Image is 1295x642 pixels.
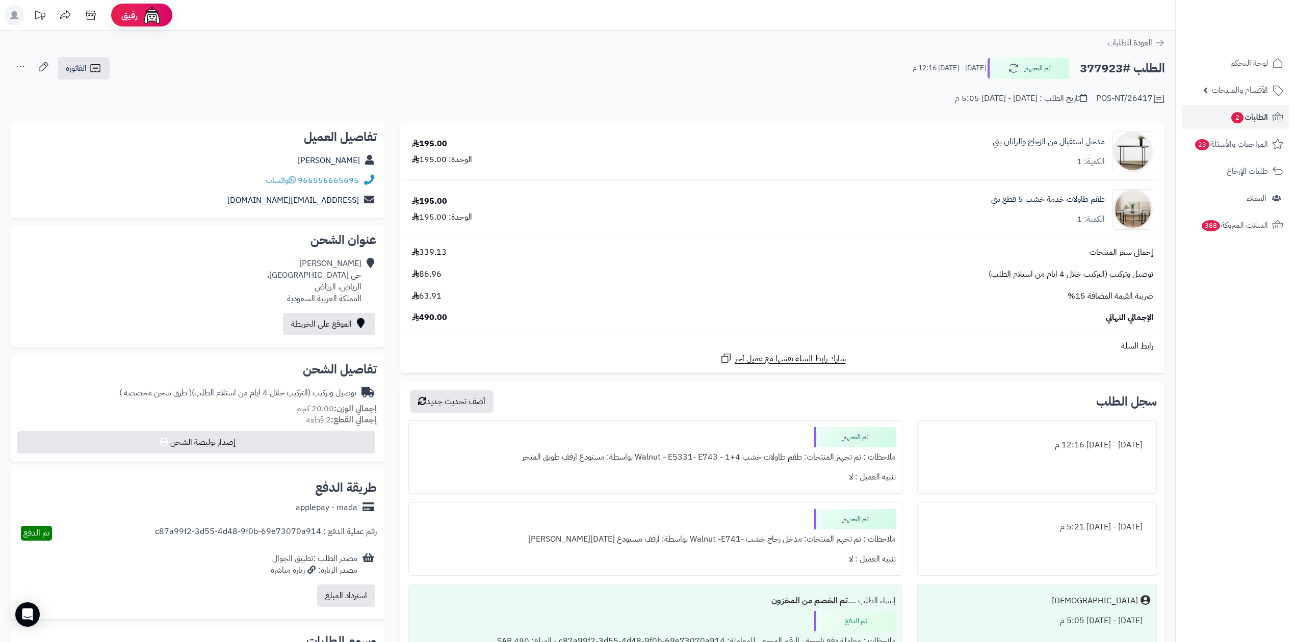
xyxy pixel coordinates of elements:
[266,174,296,186] a: واتساب
[924,517,1150,537] div: [DATE] - [DATE] 5:21 م
[415,591,896,611] div: إنشاء الطلب ....
[331,414,377,426] strong: إجمالي القطع:
[1068,290,1153,302] span: ضريبة القيمة المضافة 15%
[1096,395,1157,408] h3: سجل الطلب
[306,414,377,426] small: 2 قطعة
[989,269,1153,280] span: توصيل وتركيب (التركيب خلال 4 ايام من استلام الطلب)
[1077,156,1105,168] div: الكمية: 1
[1194,137,1268,151] span: المراجعات والأسئلة
[317,584,375,607] button: استرداد المبلغ
[142,5,162,25] img: ai-face.png
[1230,56,1268,70] span: لوحة التحكم
[1231,112,1244,123] span: 2
[1226,8,1285,29] img: logo-2.png
[735,353,846,365] span: شارك رابط السلة نفسها مع عميل آخر
[17,431,375,453] button: إصدار بوليصة الشحن
[227,194,359,206] a: [EMAIL_ADDRESS][DOMAIN_NAME]
[1182,105,1289,129] a: الطلبات2
[913,63,986,73] small: [DATE] - [DATE] 12:16 م
[1182,213,1289,237] a: السلات المتروكة388
[1096,93,1165,105] div: POS-NT/26417
[119,387,192,399] span: ( طرق شحن مخصصة )
[1247,191,1266,205] span: العملاء
[1090,247,1153,258] span: إجمالي سعر المنتجات
[66,62,87,74] span: الفاتورة
[296,502,357,514] div: applepay - mada
[412,154,472,166] div: الوحدة: 195.00
[334,403,377,415] strong: إجمالي الوزن:
[1195,139,1209,150] span: 23
[1201,218,1268,232] span: السلات المتروكة
[412,247,447,258] span: 339.13
[315,481,377,494] h2: طريقة الدفع
[415,447,896,467] div: ملاحظات : تم تجهيز المنتجات: طقم طاولات خشب 4+1 - Walnut - E5331- E743 بواسطة: مستودع ارفف طويق ا...
[415,529,896,549] div: ملاحظات : تم تجهيز المنتجات: مدخل زجاج خشب -Walnut -E741 بواسطة: ارفف مستودع [DATE][PERSON_NAME]
[1107,37,1152,49] span: العودة للطلبات
[720,352,846,365] a: شارك رابط السلة نفسها مع عميل آخر
[412,138,447,150] div: 195.00
[1212,83,1268,97] span: الأقسام والمنتجات
[58,57,110,79] a: الفاتورة
[814,611,896,631] div: تم الدفع
[924,611,1150,631] div: [DATE] - [DATE] 5:05 م
[18,234,377,246] h2: عنوان الشحن
[271,553,357,576] div: مصدر الطلب :تطبيق الجوال
[415,549,896,569] div: تنبيه العميل : لا
[412,211,472,223] div: الوحدة: 195.00
[296,403,377,415] small: 20.00 كجم
[18,131,377,143] h2: تفاصيل العميل
[1230,110,1268,124] span: الطلبات
[1080,58,1165,79] h2: الطلب #377923
[121,9,138,21] span: رفيق
[23,527,49,539] span: تم الدفع
[1113,131,1153,172] img: 1751870840-1-90x90.jpg
[1077,213,1105,225] div: الكمية: 1
[412,196,447,207] div: 195.00
[993,136,1105,148] a: مدخل استقبال من الزجاج والراتان بني
[18,363,377,376] h2: تفاصيل الشحن
[298,174,359,186] a: 966556665695
[1106,312,1153,324] span: الإجمالي النهائي
[412,290,442,302] span: 63.91
[415,467,896,487] div: تنبيه العميل : لا
[955,93,1087,104] div: تاريخ الطلب : [DATE] - [DATE] 5:05 م
[412,269,442,280] span: 86.96
[119,387,356,399] div: توصيل وتركيب (التركيب خلال 4 ايام من استلام الطلب)
[15,602,40,627] div: Open Intercom Messenger
[267,258,361,304] div: [PERSON_NAME] حي [GEOGRAPHIC_DATA]، الرياض، الرياض المملكة العربية السعودية
[1182,159,1289,183] a: طلبات الإرجاع
[1182,186,1289,210] a: العملاء
[814,509,896,529] div: تم التجهيز
[814,427,896,447] div: تم التجهيز
[1182,51,1289,75] a: لوحة التحكم
[410,390,494,413] button: أضف تحديث جديد
[155,526,377,541] div: رقم عملية الدفع : c87a99f2-3d55-4d48-9f0b-69e73070a914
[1107,37,1165,49] a: العودة للطلبات
[924,435,1150,455] div: [DATE] - [DATE] 12:16 م
[298,154,360,167] a: [PERSON_NAME]
[1113,189,1153,230] img: 1756382107-1-90x90.jpg
[27,5,53,28] a: تحديثات المنصة
[404,340,1161,352] div: رابط السلة
[988,58,1069,79] button: تم التجهيز
[991,194,1105,205] a: طقم طاولات خدمة خشب 5 قطع بني
[271,565,357,576] div: مصدر الزيارة: زيارة مباشرة
[1182,132,1289,156] a: المراجعات والأسئلة23
[1201,220,1221,231] span: 388
[771,595,848,607] b: تم الخصم من المخزون
[412,312,447,324] span: 490.00
[283,313,375,335] a: الموقع على الخريطة
[1052,595,1138,607] div: [DEMOGRAPHIC_DATA]
[1227,164,1268,178] span: طلبات الإرجاع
